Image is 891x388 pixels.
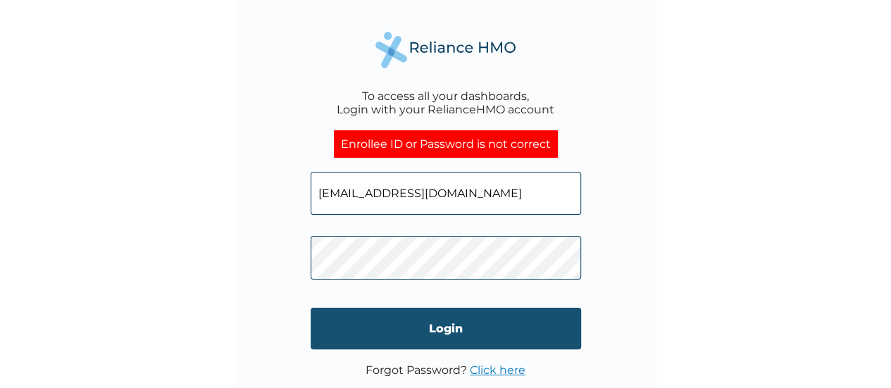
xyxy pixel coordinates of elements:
[334,130,558,158] div: Enrollee ID or Password is not correct
[470,363,525,377] a: Click here
[337,89,554,116] div: To access all your dashboards, Login with your RelianceHMO account
[375,32,516,68] img: Reliance Health's Logo
[366,363,525,377] p: Forgot Password?
[311,308,581,349] input: Login
[311,172,581,215] input: Email address or HMO ID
